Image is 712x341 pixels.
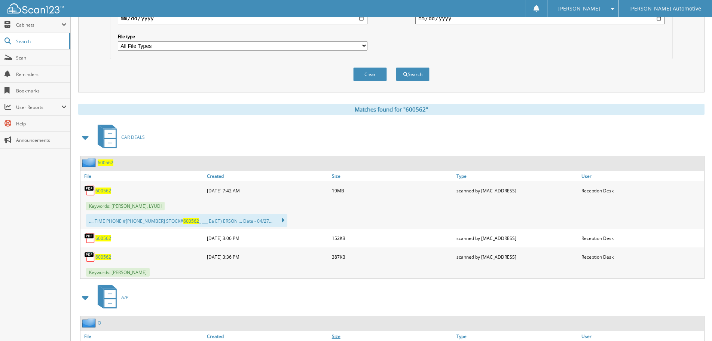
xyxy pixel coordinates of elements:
[455,171,579,181] a: Type
[78,104,705,115] div: Matches found for "600562"
[118,33,367,40] label: File type
[16,88,67,94] span: Bookmarks
[84,232,95,244] img: PDF.png
[205,171,330,181] a: Created
[580,171,704,181] a: User
[98,159,113,166] a: 600562
[95,254,111,260] a: 600562
[353,67,387,81] button: Clear
[95,235,111,241] a: 600562
[558,6,600,11] span: [PERSON_NAME]
[16,55,67,61] span: Scan
[455,231,579,246] div: scanned by [MAC_ADDRESS]
[415,12,665,24] input: end
[82,318,98,328] img: folder2.png
[98,320,101,326] a: Q
[580,231,704,246] div: Reception Desk
[205,231,330,246] div: [DATE] 3:06 PM
[121,134,145,140] span: CAR DEALS
[84,185,95,196] img: PDF.png
[93,122,145,152] a: CAR DEALS
[183,218,199,224] span: 600562
[16,104,61,110] span: User Reports
[16,22,61,28] span: Cabinets
[330,231,455,246] div: 152KB
[93,283,128,312] a: A/P
[7,3,64,13] img: scan123-logo-white.svg
[16,137,67,143] span: Announcements
[118,12,367,24] input: start
[84,251,95,262] img: PDF.png
[16,121,67,127] span: Help
[396,67,430,81] button: Search
[121,294,128,301] span: A/P
[330,183,455,198] div: 19MB
[205,249,330,264] div: [DATE] 3:36 PM
[95,188,111,194] a: 600562
[629,6,701,11] span: [PERSON_NAME] Automotive
[80,171,205,181] a: File
[82,158,98,167] img: folder2.png
[330,171,455,181] a: Size
[675,305,712,341] iframe: Chat Widget
[455,183,579,198] div: scanned by [MAC_ADDRESS]
[16,38,65,45] span: Search
[86,202,165,210] span: Keywords: [PERSON_NAME], LYUDI
[330,249,455,264] div: 387KB
[16,71,67,77] span: Reminders
[205,183,330,198] div: [DATE] 7:42 AM
[455,249,579,264] div: scanned by [MAC_ADDRESS]
[86,214,287,227] div: .... TIME PHONE #[PHONE_NUMBER] STOCK# _ ___ Ea ET) ERSON ... Date - 04/27...
[86,268,150,277] span: Keywords: [PERSON_NAME]
[580,249,704,264] div: Reception Desk
[580,183,704,198] div: Reception Desk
